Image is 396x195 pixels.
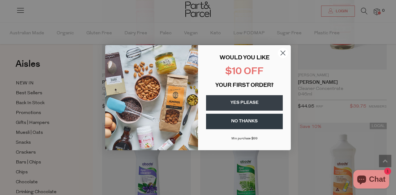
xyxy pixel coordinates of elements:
button: YES PLEASE [206,95,283,111]
img: 43fba0fb-7538-40bc-babb-ffb1a4d097bc.jpeg [105,45,198,150]
span: WOULD YOU LIKE [220,55,269,61]
span: Min purchase $99 [231,137,258,140]
span: YOUR FIRST ORDER? [215,83,273,88]
button: NO THANKS [206,114,283,129]
span: $10 OFF [225,67,264,77]
inbox-online-store-chat: Shopify online store chat [351,170,391,190]
button: Close dialog [278,48,288,58]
